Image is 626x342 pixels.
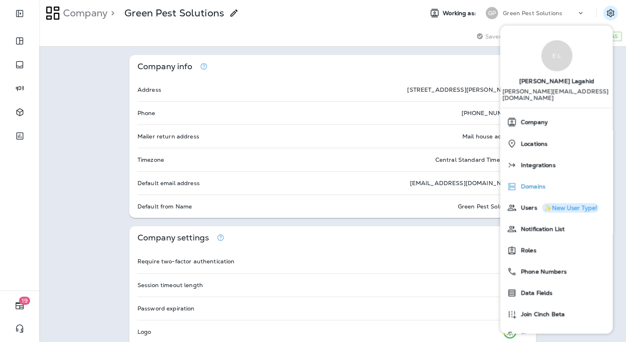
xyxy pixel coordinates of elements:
[516,311,564,318] span: Join Cinch Beta
[516,205,537,212] span: Users
[137,234,209,241] p: Company settings
[516,140,547,147] span: Locations
[516,119,547,126] span: Company
[137,258,235,265] p: Require two-factor authentication
[124,7,224,19] p: Green Pest Solutions
[544,205,597,211] div: ✨New User Type!
[603,6,618,20] button: Settings
[108,7,115,19] p: >
[137,203,192,210] p: Default from Name
[486,7,498,19] div: GP
[516,290,552,297] span: Data Fields
[461,110,517,116] p: [PHONE_NUMBER]
[443,10,477,17] span: Working as:
[502,88,611,108] p: [PERSON_NAME][EMAIL_ADDRESS][DOMAIN_NAME]
[516,247,536,254] span: Roles
[516,226,564,233] span: Notification List
[137,63,193,70] p: Company info
[516,162,555,169] span: Integrations
[457,203,517,210] p: Green Pest Solutions
[503,135,609,152] a: Locations
[503,157,609,173] a: Integrations
[462,133,517,140] p: Mail house address
[500,176,612,197] button: Domains
[500,111,612,133] button: Company
[500,32,612,108] a: E L[PERSON_NAME] Lagahid [PERSON_NAME][EMAIL_ADDRESS][DOMAIN_NAME]
[137,156,164,163] p: Timezone
[500,154,612,176] button: Integrations
[516,333,544,340] span: Sign out
[516,183,545,190] span: Domains
[500,303,612,325] button: Join Cinch Beta
[503,178,609,195] a: Domains
[435,156,517,163] p: Central Standard Time (CST)
[503,285,609,301] a: Data Fields
[8,297,31,314] button: 19
[503,263,609,280] a: Phone Numbers
[137,328,151,335] p: Logo
[60,7,108,19] p: Company
[500,282,612,303] button: Data Fields
[500,197,612,218] button: Users✨New User Type!
[137,133,199,140] p: Mailer return address
[137,180,200,186] p: Default email address
[500,261,612,282] button: Phone Numbers
[137,110,155,116] p: Phone
[503,114,609,130] a: Company
[516,269,566,276] span: Phone Numbers
[500,240,612,261] button: Roles
[137,86,161,93] p: Address
[137,282,203,288] p: Session timeout length
[503,199,609,216] a: Users✨New User Type!
[542,204,598,213] button: ✨New User Type!
[19,297,30,305] span: 19
[8,5,31,22] button: Expand Sidebar
[503,221,609,237] a: Notification List
[503,10,562,16] p: Green Pest Solutions
[410,180,517,186] p: [EMAIL_ADDRESS][DOMAIN_NAME]
[541,40,572,71] div: E L
[500,218,612,240] button: Notification List
[407,86,517,93] p: [STREET_ADDRESS][PERSON_NAME]
[500,133,612,154] button: Locations
[503,242,609,258] a: Roles
[519,71,594,88] span: [PERSON_NAME] Lagahid
[485,33,503,40] span: Saved
[137,305,195,312] p: Password expiration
